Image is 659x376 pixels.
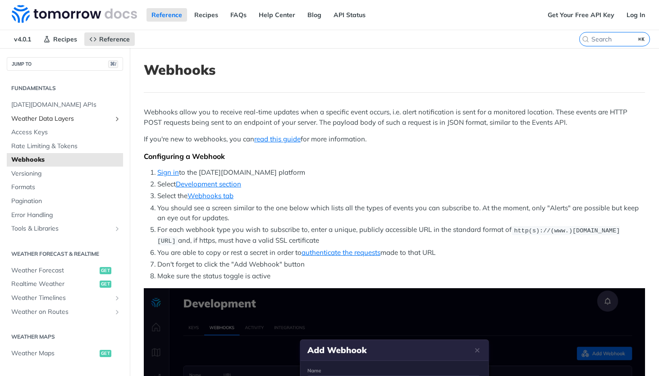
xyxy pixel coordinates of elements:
a: FAQs [225,8,252,22]
a: authenticate the requests [302,248,380,257]
a: Realtime Weatherget [7,277,123,291]
button: Show subpages for Weather on Routes [114,308,121,316]
p: If you're new to webhooks, you can for more information. [144,134,645,145]
a: Sign in [157,168,179,177]
a: Pagination [7,195,123,208]
span: Weather Maps [11,349,97,358]
span: Realtime Weather [11,280,97,289]
a: Reference [146,8,187,22]
span: Webhooks [11,155,121,164]
button: JUMP TO⌘/ [7,57,123,71]
span: Versioning [11,169,121,178]
li: Don't forget to click the "Add Webhook" button [157,259,645,270]
span: Weather Forecast [11,266,97,275]
h2: Weather Forecast & realtime [7,250,123,258]
button: Show subpages for Weather Timelines [114,294,121,302]
a: Weather Data LayersShow subpages for Weather Data Layers [7,112,123,126]
li: to the [DATE][DOMAIN_NAME] platform [157,168,645,178]
a: Recipes [38,32,82,46]
li: For each webhook type you wish to subscribe to, enter a unique, publicly accessible URL in the st... [157,225,645,246]
a: Help Center [254,8,300,22]
li: You are able to copy or rest a secret in order to made to that URL [157,248,645,258]
span: Tools & Libraries [11,224,111,233]
a: Weather on RoutesShow subpages for Weather on Routes [7,305,123,319]
span: [DATE][DOMAIN_NAME] APIs [11,100,121,109]
span: Weather Data Layers [11,114,111,123]
a: read this guide [254,135,301,143]
a: API Status [329,8,371,22]
a: Recipes [189,8,223,22]
li: Select [157,179,645,190]
a: Webhooks tab [188,191,233,200]
a: Versioning [7,167,123,181]
a: Rate Limiting & Tokens [7,140,123,153]
div: Configuring a Webhook [144,152,645,161]
a: Error Handling [7,208,123,222]
img: Tomorrow.io Weather API Docs [12,5,137,23]
a: Weather Mapsget [7,347,123,360]
span: ⌘/ [108,60,118,68]
p: Webhooks allow you to receive real-time updates when a specific event occurs, i.e. alert notifica... [144,107,645,127]
span: Recipes [53,35,77,43]
li: You should see a screen similar to the one below which lists all the types of events you can subs... [157,203,645,223]
span: v4.0.1 [9,32,36,46]
span: Pagination [11,197,121,206]
span: get [100,281,111,288]
button: Show subpages for Tools & Libraries [114,225,121,232]
span: Access Keys [11,128,121,137]
a: Reference [84,32,135,46]
a: [DATE][DOMAIN_NAME] APIs [7,98,123,112]
a: Webhooks [7,153,123,167]
a: Development section [176,180,241,188]
span: Error Handling [11,211,121,220]
a: Weather Forecastget [7,264,123,277]
h1: Webhooks [144,62,645,78]
li: Select the [157,191,645,201]
li: Make sure the status toggle is active [157,271,645,281]
span: Formats [11,183,121,192]
span: Weather on Routes [11,308,111,317]
span: get [100,267,111,274]
h2: Weather Maps [7,333,123,341]
button: Show subpages for Weather Data Layers [114,115,121,122]
kbd: ⌘K [636,35,647,44]
a: Access Keys [7,126,123,139]
a: Log In [622,8,650,22]
a: Get Your Free API Key [543,8,619,22]
span: Reference [99,35,130,43]
a: Weather TimelinesShow subpages for Weather Timelines [7,291,123,305]
h2: Fundamentals [7,84,123,92]
span: Rate Limiting & Tokens [11,142,121,151]
a: Tools & LibrariesShow subpages for Tools & Libraries [7,222,123,236]
span: Weather Timelines [11,294,111,303]
span: get [100,350,111,357]
a: Blog [302,8,326,22]
svg: Search [582,36,589,43]
span: http(s)://(www.)[DOMAIN_NAME][URL] [157,227,620,244]
a: Formats [7,181,123,194]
